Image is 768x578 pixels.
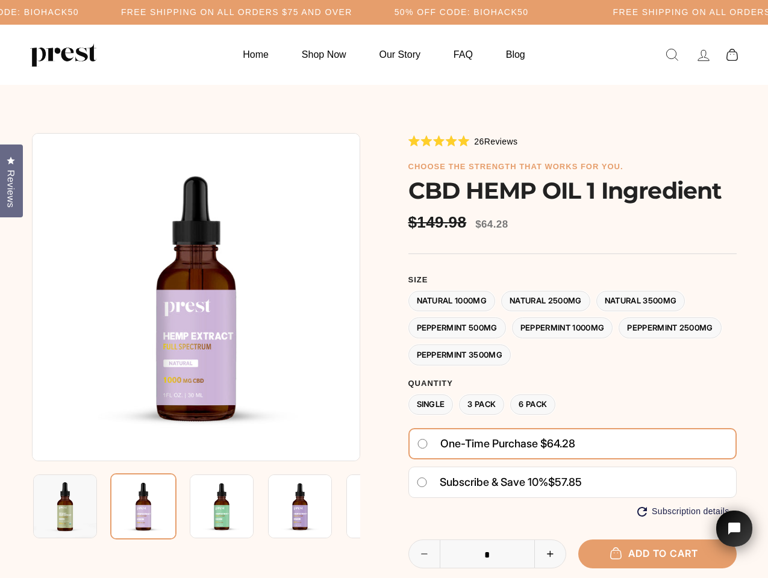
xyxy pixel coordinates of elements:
label: 3 Pack [459,394,504,415]
img: CBD HEMP OIL 1 Ingredient [268,474,332,538]
label: Size [408,275,737,285]
label: Single [408,394,454,415]
span: $57.85 [548,476,582,488]
img: CBD HEMP OIL 1 Ingredient [33,474,97,538]
img: CBD HEMP OIL 1 Ingredient [190,474,254,538]
label: Peppermint 500MG [408,317,506,338]
button: Add to cart [578,539,737,568]
span: Add to cart [616,547,698,559]
img: CBD HEMP OIL 1 Ingredient [346,474,410,538]
span: Subscribe & save 10% [440,476,548,488]
span: $64.28 [475,219,508,230]
button: Increase item quantity by one [534,540,566,568]
span: Reviews [3,170,19,208]
label: 6 Pack [510,394,555,415]
label: Natural 1000MG [408,291,496,312]
img: CBD HEMP OIL 1 Ingredient [110,473,176,539]
h6: choose the strength that works for you. [408,162,737,172]
h5: Free Shipping on all orders $75 and over [121,7,352,17]
input: quantity [409,540,566,569]
span: 26 [474,137,484,146]
iframe: Tidio Chat [701,494,768,578]
img: CBD HEMP OIL 1 Ingredient [32,133,360,461]
img: PREST ORGANICS [30,43,96,67]
button: Reduce item quantity by one [409,540,440,568]
span: One-time purchase $64.28 [440,433,575,455]
span: Reviews [484,137,518,146]
label: Quantity [408,379,737,388]
div: 26Reviews [408,134,518,148]
ul: Primary [228,43,540,66]
a: Our Story [364,43,436,66]
a: Blog [491,43,540,66]
label: Natural 3500MG [596,291,685,312]
h1: CBD HEMP OIL 1 Ingredient [408,177,737,204]
label: Peppermint 3500MG [408,344,511,365]
a: Home [228,43,284,66]
label: Peppermint 1000MG [512,317,613,338]
label: Peppermint 2500MG [619,317,722,338]
label: Natural 2500MG [501,291,590,312]
button: Subscription details [637,506,729,517]
a: Shop Now [287,43,361,66]
input: One-time purchase $64.28 [417,439,428,449]
a: FAQ [439,43,488,66]
input: Subscribe & save 10%$57.85 [416,477,428,487]
h5: 50% OFF CODE: BIOHACK50 [395,7,529,17]
span: Subscription details [652,506,729,517]
span: $149.98 [408,213,470,232]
